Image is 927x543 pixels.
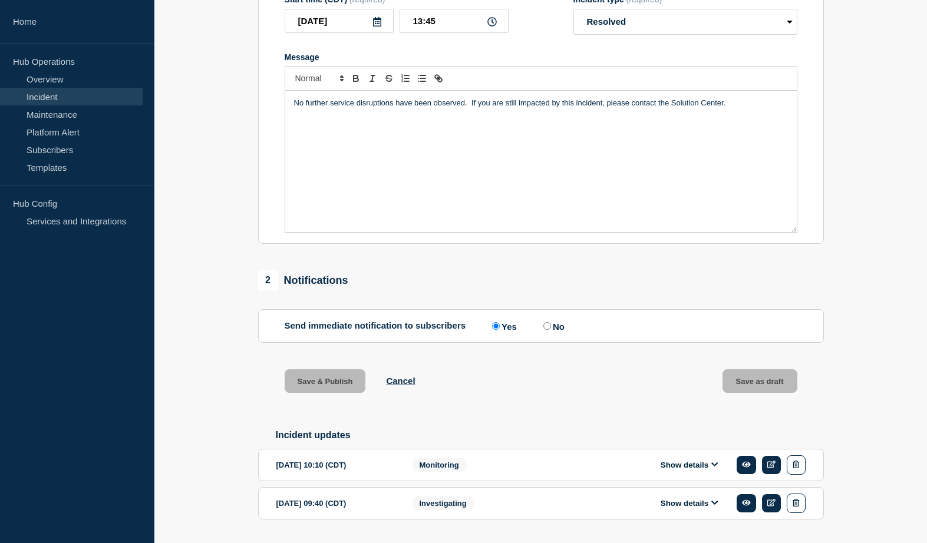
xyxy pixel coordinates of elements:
input: HH:MM [400,9,509,33]
span: Font size [290,71,348,85]
h2: Incident updates [276,430,824,441]
span: 2 [258,270,278,290]
span: Investigating [412,496,474,510]
button: Toggle italic text [364,71,381,85]
input: No [543,322,551,330]
div: [DATE] 09:40 (CDT) [276,494,394,513]
p: No further service disruptions have been observed. If you are still impacted by this incident, pl... [294,98,788,108]
p: Send immediate notification to subscribers [285,320,466,332]
div: Message [285,52,797,62]
button: Show details [657,498,722,508]
input: YYYY-MM-DD [285,9,394,33]
select: Incident type [573,9,797,35]
div: Send immediate notification to subscribers [285,320,797,332]
button: Toggle bold text [348,71,364,85]
button: Save & Publish [285,369,366,393]
button: Toggle bulleted list [414,71,430,85]
button: Cancel [386,376,415,386]
button: Save as draft [723,369,797,393]
button: Toggle link [430,71,447,85]
button: Show details [657,460,722,470]
div: Notifications [258,270,348,290]
button: Toggle ordered list [397,71,414,85]
input: Yes [492,322,500,330]
button: Toggle strikethrough text [381,71,397,85]
div: Message [285,91,797,232]
span: Monitoring [412,458,467,472]
label: No [540,320,565,332]
div: [DATE] 10:10 (CDT) [276,455,394,475]
label: Yes [489,320,517,332]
